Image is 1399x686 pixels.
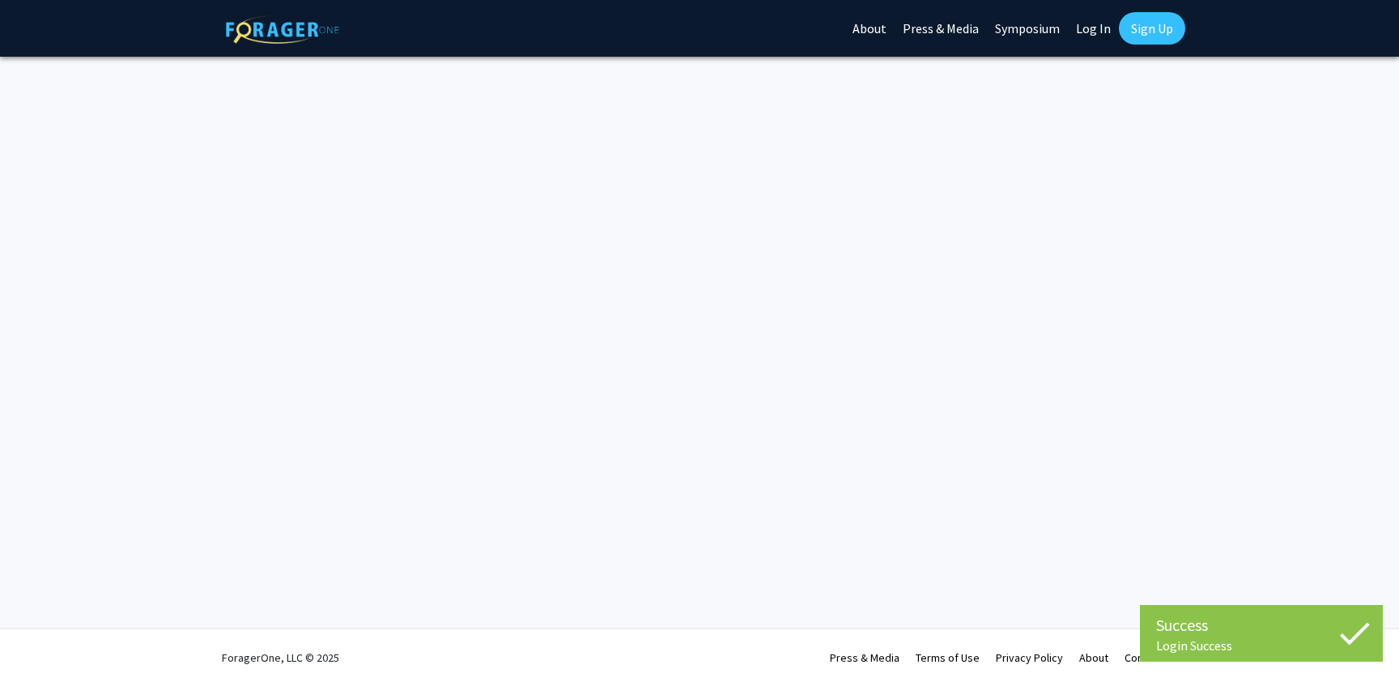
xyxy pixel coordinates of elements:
div: Login Success [1156,637,1367,654]
div: ForagerOne, LLC © 2025 [222,629,339,686]
a: Contact Us [1125,650,1177,665]
a: Press & Media [830,650,899,665]
a: Sign Up [1119,12,1185,45]
div: Success [1156,613,1367,637]
img: ForagerOne Logo [226,15,339,44]
a: About [1079,650,1108,665]
a: Terms of Use [916,650,980,665]
a: Privacy Policy [996,650,1063,665]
